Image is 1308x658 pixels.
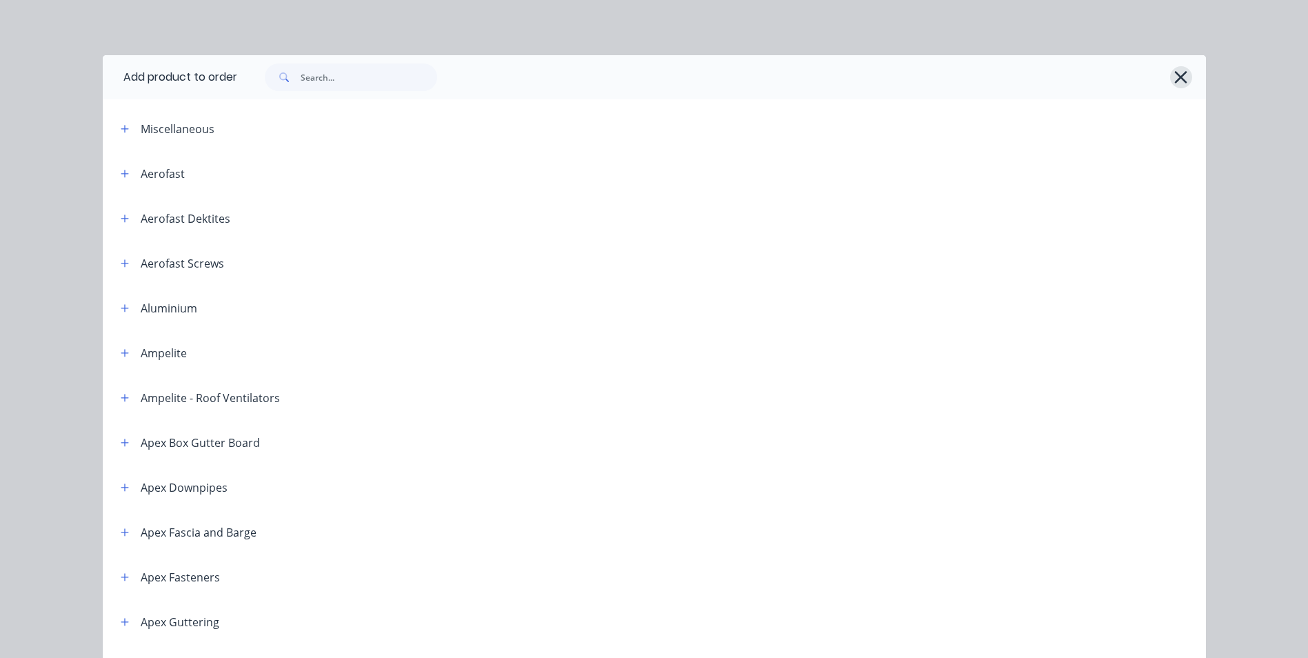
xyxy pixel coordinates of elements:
[141,569,220,586] div: Apex Fasteners
[141,345,187,361] div: Ampelite
[301,63,437,91] input: Search...
[141,524,256,541] div: Apex Fascia and Barge
[141,614,219,630] div: Apex Guttering
[141,479,228,496] div: Apex Downpipes
[141,390,280,406] div: Ampelite - Roof Ventilators
[141,435,260,451] div: Apex Box Gutter Board
[141,121,214,137] div: Miscellaneous
[141,210,230,227] div: Aerofast Dektites
[141,166,185,182] div: Aerofast
[141,255,224,272] div: Aerofast Screws
[141,300,197,317] div: Aluminium
[103,55,237,99] div: Add product to order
